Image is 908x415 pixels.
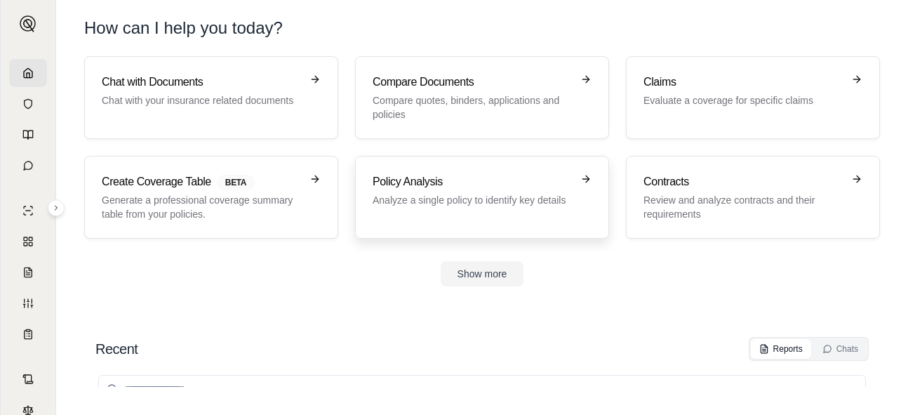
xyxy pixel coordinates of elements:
p: Compare quotes, binders, applications and policies [373,93,572,121]
a: Custom Report [9,289,47,317]
a: Compare DocumentsCompare quotes, binders, applications and policies [355,56,609,139]
a: Documents Vault [9,90,47,118]
a: Chat [9,152,47,180]
span: BETA [217,175,255,190]
p: Chat with your insurance related documents [102,93,301,107]
a: Policy Comparisons [9,228,47,256]
a: Claim Coverage [9,258,47,286]
p: Review and analyze contracts and their requirements [643,193,843,221]
a: Home [9,59,47,87]
p: Evaluate a coverage for specific claims [643,93,843,107]
h3: Chat with Documents [102,74,301,91]
h2: Recent [95,339,138,359]
a: Coverage Table [9,320,47,348]
button: Chats [814,339,867,359]
h3: Policy Analysis [373,173,572,190]
button: Expand sidebar [48,199,65,216]
h3: Contracts [643,173,843,190]
h3: Claims [643,74,843,91]
h3: Create Coverage Table [102,173,301,190]
h1: How can I help you today? [84,17,880,39]
p: Analyze a single policy to identify key details [373,193,572,207]
a: Contract Analysis [9,365,47,393]
a: Single Policy [9,197,47,225]
p: Generate a professional coverage summary table from your policies. [102,193,301,221]
button: Show more [441,261,524,286]
button: Expand sidebar [14,10,42,38]
a: Policy AnalysisAnalyze a single policy to identify key details [355,156,609,239]
img: Expand sidebar [20,15,36,32]
a: Prompt Library [9,121,47,149]
a: ContractsReview and analyze contracts and their requirements [626,156,880,239]
a: Create Coverage TableBETAGenerate a professional coverage summary table from your policies. [84,156,338,239]
h3: Compare Documents [373,74,572,91]
a: ClaimsEvaluate a coverage for specific claims [626,56,880,139]
button: Reports [751,339,811,359]
div: Chats [822,343,858,355]
a: Chat with DocumentsChat with your insurance related documents [84,56,338,139]
div: Reports [759,343,803,355]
